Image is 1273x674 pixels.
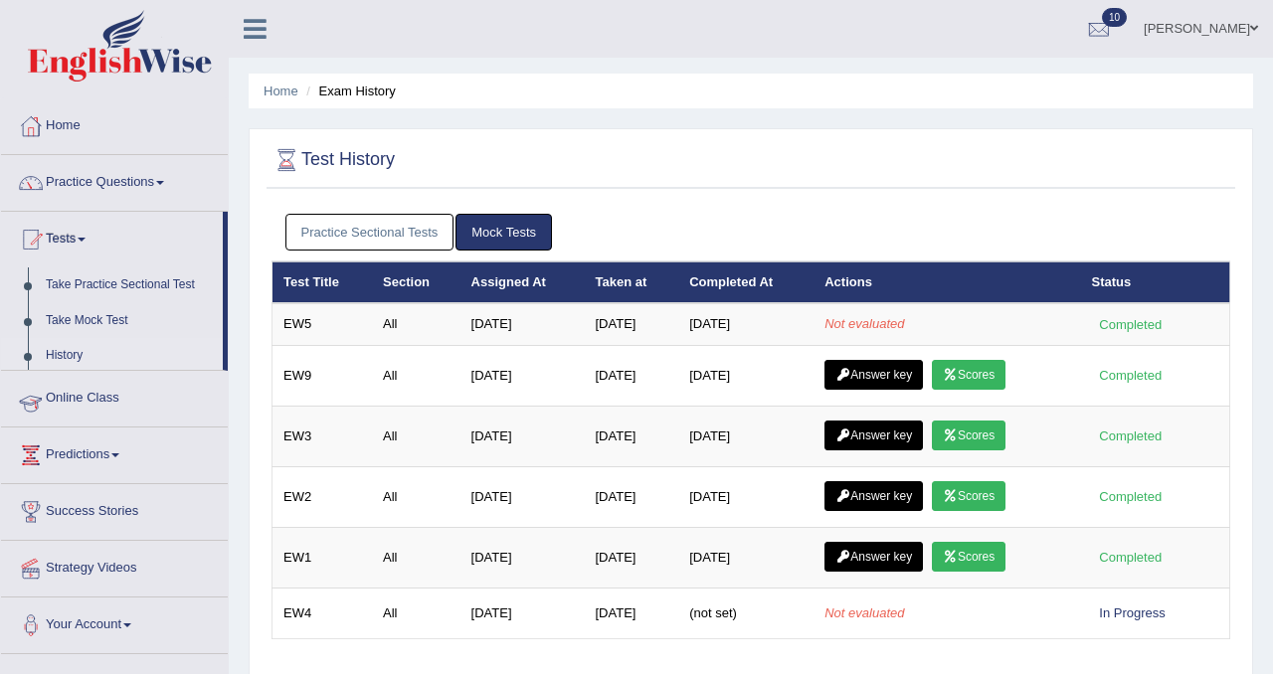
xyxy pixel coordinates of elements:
a: Answer key [824,481,923,511]
td: EW4 [273,588,373,638]
div: Completed [1092,425,1170,446]
td: EW1 [273,527,373,588]
div: Completed [1092,486,1170,507]
a: Answer key [824,360,923,390]
th: Completed At [678,261,814,303]
a: Scores [932,542,1005,572]
a: Answer key [824,542,923,572]
div: Completed [1092,314,1170,335]
a: Take Mock Test [37,303,223,339]
td: [DATE] [460,527,585,588]
td: [DATE] [585,406,679,466]
div: Completed [1092,547,1170,568]
td: All [372,588,460,638]
td: [DATE] [585,588,679,638]
a: Scores [932,360,1005,390]
a: Practice Questions [1,155,228,205]
a: Tests [1,212,223,261]
td: All [372,466,460,527]
td: [DATE] [585,303,679,345]
td: [DATE] [585,345,679,406]
span: (not set) [689,605,737,620]
span: 10 [1102,8,1127,27]
td: All [372,527,460,588]
a: Home [264,84,298,98]
td: [DATE] [678,527,814,588]
td: EW5 [273,303,373,345]
div: Completed [1092,365,1170,386]
td: [DATE] [585,466,679,527]
td: [DATE] [460,588,585,638]
td: [DATE] [678,406,814,466]
td: [DATE] [585,527,679,588]
a: Home [1,98,228,148]
a: Answer key [824,421,923,450]
a: Strategy Videos [1,541,228,590]
td: [DATE] [678,466,814,527]
td: EW9 [273,345,373,406]
th: Test Title [273,261,373,303]
td: All [372,303,460,345]
th: Section [372,261,460,303]
td: [DATE] [460,345,585,406]
a: Scores [932,421,1005,450]
a: Practice Sectional Tests [285,214,455,251]
a: Scores [932,481,1005,511]
em: Not evaluated [824,316,904,331]
th: Status [1081,261,1230,303]
td: [DATE] [460,303,585,345]
a: Online Class [1,371,228,421]
em: Not evaluated [824,605,904,620]
td: [DATE] [678,345,814,406]
td: [DATE] [460,406,585,466]
a: Predictions [1,427,228,477]
td: EW2 [273,466,373,527]
td: [DATE] [678,303,814,345]
a: Take Practice Sectional Test [37,267,223,303]
td: EW3 [273,406,373,466]
a: Your Account [1,597,228,647]
th: Actions [814,261,1080,303]
th: Taken at [585,261,679,303]
td: All [372,345,460,406]
a: Success Stories [1,484,228,534]
a: History [37,338,223,374]
a: Mock Tests [455,214,552,251]
div: In Progress [1092,602,1174,623]
li: Exam History [301,82,396,100]
td: All [372,406,460,466]
td: [DATE] [460,466,585,527]
h2: Test History [272,145,395,175]
th: Assigned At [460,261,585,303]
